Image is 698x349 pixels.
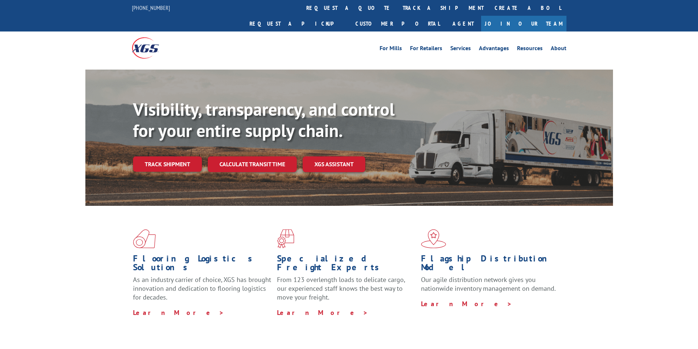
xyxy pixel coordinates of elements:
a: For Mills [380,45,402,53]
span: Our agile distribution network gives you nationwide inventory management on demand. [421,275,556,293]
a: About [551,45,566,53]
span: As an industry carrier of choice, XGS has brought innovation and dedication to flooring logistics... [133,275,271,301]
p: From 123 overlength loads to delicate cargo, our experienced staff knows the best way to move you... [277,275,416,308]
a: Learn More > [133,308,224,317]
a: Track shipment [133,156,202,172]
a: Advantages [479,45,509,53]
a: Resources [517,45,543,53]
h1: Flagship Distribution Model [421,254,559,275]
a: Services [450,45,471,53]
b: Visibility, transparency, and control for your entire supply chain. [133,98,395,142]
a: For Retailers [410,45,442,53]
a: Join Our Team [481,16,566,31]
a: XGS ASSISTANT [303,156,365,172]
a: Learn More > [421,300,512,308]
h1: Specialized Freight Experts [277,254,416,275]
a: Agent [445,16,481,31]
a: Calculate transit time [208,156,297,172]
img: xgs-icon-flagship-distribution-model-red [421,229,446,248]
a: Learn More > [277,308,368,317]
img: xgs-icon-total-supply-chain-intelligence-red [133,229,156,248]
a: [PHONE_NUMBER] [132,4,170,11]
a: Request a pickup [244,16,350,31]
h1: Flooring Logistics Solutions [133,254,272,275]
img: xgs-icon-focused-on-flooring-red [277,229,294,248]
a: Customer Portal [350,16,445,31]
